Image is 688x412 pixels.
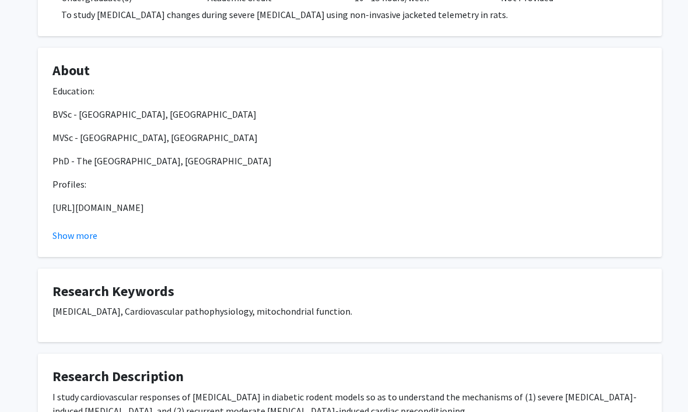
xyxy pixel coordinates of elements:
[52,283,647,300] h4: Research Keywords
[9,360,50,403] iframe: Chat
[52,304,647,318] p: [MEDICAL_DATA], Cardiovascular pathophysiology, mitochondrial function.
[52,200,647,214] p: [URL][DOMAIN_NAME]
[52,62,647,79] h4: About
[52,368,647,385] h4: Research Description
[52,228,97,242] button: Show more
[52,84,647,98] p: Education:
[52,107,647,121] p: BVSc - [GEOGRAPHIC_DATA], [GEOGRAPHIC_DATA]
[52,154,647,168] p: PhD - The [GEOGRAPHIC_DATA], [GEOGRAPHIC_DATA]
[52,177,647,191] p: Profiles:
[52,131,647,145] p: MVSc - [GEOGRAPHIC_DATA], [GEOGRAPHIC_DATA]
[61,8,647,22] p: To study [MEDICAL_DATA] changes during severe [MEDICAL_DATA] using non-invasive jacketed telemetr...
